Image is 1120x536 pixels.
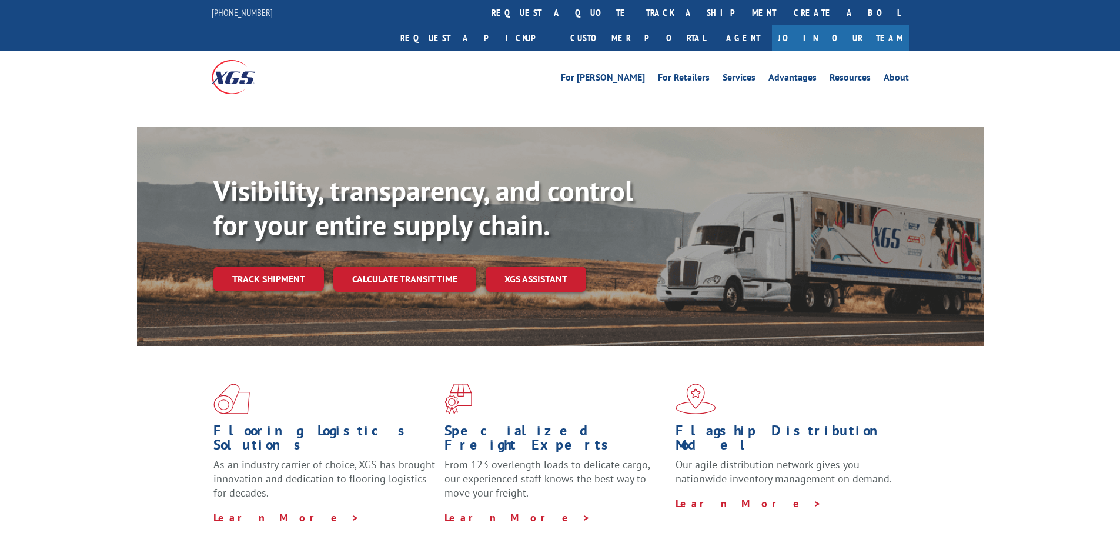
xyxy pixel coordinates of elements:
[392,25,561,51] a: Request a pickup
[768,73,817,86] a: Advantages
[213,424,436,458] h1: Flooring Logistics Solutions
[676,424,898,458] h1: Flagship Distribution Model
[333,267,476,292] a: Calculate transit time
[444,424,667,458] h1: Specialized Freight Experts
[444,511,591,524] a: Learn More >
[561,25,714,51] a: Customer Portal
[213,458,435,500] span: As an industry carrier of choice, XGS has brought innovation and dedication to flooring logistics...
[714,25,772,51] a: Agent
[561,73,645,86] a: For [PERSON_NAME]
[723,73,755,86] a: Services
[213,384,250,414] img: xgs-icon-total-supply-chain-intelligence-red
[658,73,710,86] a: For Retailers
[213,267,324,291] a: Track shipment
[676,458,892,485] span: Our agile distribution network gives you nationwide inventory management on demand.
[772,25,909,51] a: Join Our Team
[444,458,667,510] p: From 123 overlength loads to delicate cargo, our experienced staff knows the best way to move you...
[676,384,716,414] img: xgs-icon-flagship-distribution-model-red
[486,267,586,292] a: XGS ASSISTANT
[830,73,871,86] a: Resources
[212,6,273,18] a: [PHONE_NUMBER]
[884,73,909,86] a: About
[676,497,822,510] a: Learn More >
[213,511,360,524] a: Learn More >
[213,172,633,243] b: Visibility, transparency, and control for your entire supply chain.
[444,384,472,414] img: xgs-icon-focused-on-flooring-red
